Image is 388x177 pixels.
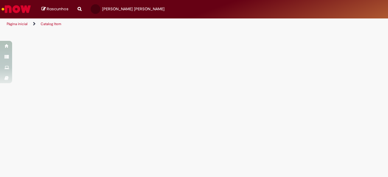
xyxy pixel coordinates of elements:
[1,3,32,15] img: ServiceNow
[42,6,69,12] a: Rascunhos
[47,6,69,12] span: Rascunhos
[41,21,61,26] a: Catalog Item
[5,18,254,30] ul: Trilhas de página
[7,21,28,26] a: Página inicial
[102,6,165,11] span: [PERSON_NAME] [PERSON_NAME]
